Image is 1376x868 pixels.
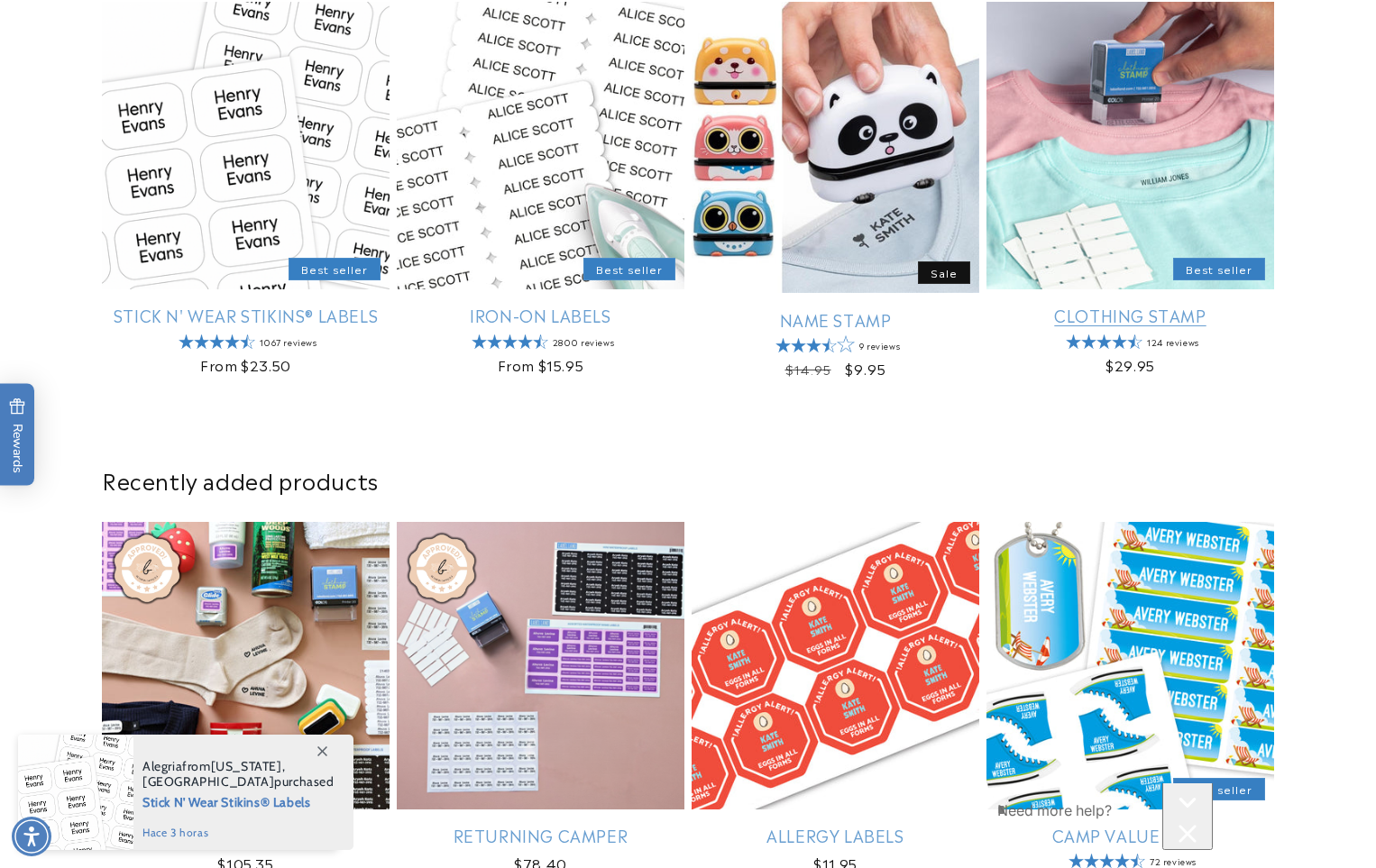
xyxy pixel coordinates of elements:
a: Iron-On Labels [397,305,684,325]
div: Accessibility Menu [12,817,51,856]
a: Returning Camper [397,825,684,845]
a: Name Stamp [692,309,979,330]
a: Clothing Stamp [986,305,1274,325]
ul: Slider [102,2,1274,394]
span: [US_STATE] [211,758,282,774]
span: [GEOGRAPHIC_DATA] [142,773,274,790]
a: Stick N' Wear Stikins® Labels [102,305,390,325]
a: Allergy Labels [692,825,979,845]
span: hace 3 horas [142,825,335,841]
iframe: Gorgias Floating Chat [997,783,1358,850]
span: Stick N' Wear Stikins® Labels [142,790,335,812]
span: Rewards [9,397,26,472]
h2: Recently added products [102,466,1274,494]
a: Camp Value Pack [986,825,1274,845]
span: Alegria [142,758,182,774]
span: from , purchased [142,759,335,790]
